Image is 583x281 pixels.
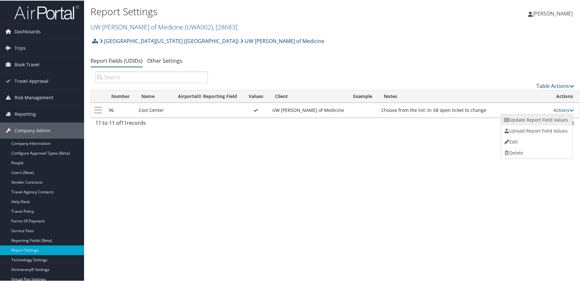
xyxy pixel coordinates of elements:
a: Table Actions [536,82,574,89]
td: Choose from the list ;In SB open ticket to change [378,102,550,117]
h1: Report Settings [91,4,416,18]
th: : activate to sort column descending [91,90,105,102]
td: 96 [105,102,135,117]
span: Company Admin [15,122,50,138]
span: Risk Management [15,89,53,105]
a: Report Fields (UDIDs) [91,57,143,64]
span: Travel Approval [15,72,49,89]
span: Book Travel [15,56,39,72]
th: Airportal&reg; Reporting Field [172,90,243,102]
td: UW [PERSON_NAME] of Medicine [269,102,347,117]
th: Values [243,90,269,102]
a: Update Report Field Values [501,114,571,125]
span: [PERSON_NAME] [533,9,573,16]
span: Dashboards [15,23,41,39]
a: Actions [554,106,574,113]
span: Reporting [15,105,36,122]
th: Example [347,90,378,102]
span: , [ 28683 ] [213,22,237,31]
a: Other Settings [147,57,182,64]
a: Delete [501,147,571,158]
a: UW [PERSON_NAME] of Medicine [91,22,237,31]
a: UW [PERSON_NAME] of Medicine [240,34,324,47]
th: Number [105,90,135,102]
span: Trips [15,39,26,56]
a: [GEOGRAPHIC_DATA][US_STATE] ([GEOGRAPHIC_DATA]) [100,34,239,47]
th: Notes [378,90,550,102]
th: Client [269,90,347,102]
a: [PERSON_NAME] [528,3,579,23]
a: Edit [501,136,571,147]
span: ( UWA002 ) [185,22,213,31]
input: Search [95,71,208,82]
span: 11 [121,119,127,126]
th: Actions [550,90,579,102]
div: 11 to 11 of records [95,118,208,129]
img: airportal-logo.png [14,4,79,19]
th: Name [135,90,172,102]
td: Cost Center [135,102,172,117]
a: Upload Report Field Values [501,125,571,136]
